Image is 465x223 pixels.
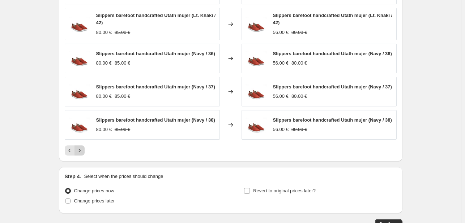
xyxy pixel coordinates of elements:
[74,145,85,156] button: Next
[273,117,392,123] span: Slippers barefoot handcrafted Utath mujer (Navy / 38)
[273,93,289,100] div: 56.00 €
[96,117,215,123] span: Slippers barefoot handcrafted Utath mujer (Navy / 38)
[65,145,85,156] nav: Pagination
[291,93,307,100] strike: 80.00 €
[96,126,112,133] div: 80.00 €
[74,188,114,193] span: Change prices now
[65,145,75,156] button: Previous
[96,93,112,100] div: 80.00 €
[273,13,393,25] span: Slippers barefoot handcrafted Utath mujer (Lt. Khaki / 42)
[246,48,267,69] img: WAA08510010WUTAHWOMANMUSKAT_02_6d1b0b89-a075-47bf-9919-bc685829a8c7_80x.jpg
[115,29,130,36] strike: 85.00 €
[291,60,307,67] strike: 80.00 €
[96,60,112,67] div: 80.00 €
[69,81,90,102] img: WAA08510010WUTAHWOMANMUSKAT_02_6d1b0b89-a075-47bf-9919-bc685829a8c7_80x.jpg
[246,114,267,136] img: WAA08510010WUTAHWOMANMUSKAT_02_6d1b0b89-a075-47bf-9919-bc685829a8c7_80x.jpg
[96,29,112,36] div: 80.00 €
[115,60,130,67] strike: 85.00 €
[273,29,289,36] div: 56.00 €
[246,81,267,102] img: WAA08510010WUTAHWOMANMUSKAT_02_6d1b0b89-a075-47bf-9919-bc685829a8c7_80x.jpg
[246,13,267,35] img: WAA08510010WUTAHWOMANMUSKAT_02_6d1b0b89-a075-47bf-9919-bc685829a8c7_80x.jpg
[69,48,90,69] img: WAA08510010WUTAHWOMANMUSKAT_02_6d1b0b89-a075-47bf-9919-bc685829a8c7_80x.jpg
[96,13,216,25] span: Slippers barefoot handcrafted Utath mujer (Lt. Khaki / 42)
[96,51,215,56] span: Slippers barefoot handcrafted Utath mujer (Navy / 36)
[253,188,316,193] span: Revert to original prices later?
[291,29,307,36] strike: 80.00 €
[65,173,81,180] h2: Step 4.
[273,51,392,56] span: Slippers barefoot handcrafted Utath mujer (Navy / 36)
[273,126,289,133] div: 56.00 €
[74,198,115,204] span: Change prices later
[84,173,163,180] p: Select when the prices should change
[115,93,130,100] strike: 85.00 €
[96,84,215,89] span: Slippers barefoot handcrafted Utath mujer (Navy / 37)
[273,84,392,89] span: Slippers barefoot handcrafted Utath mujer (Navy / 37)
[115,126,130,133] strike: 85.00 €
[273,60,289,67] div: 56.00 €
[291,126,307,133] strike: 80.00 €
[69,114,90,136] img: WAA08510010WUTAHWOMANMUSKAT_02_6d1b0b89-a075-47bf-9919-bc685829a8c7_80x.jpg
[69,13,90,35] img: WAA08510010WUTAHWOMANMUSKAT_02_6d1b0b89-a075-47bf-9919-bc685829a8c7_80x.jpg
